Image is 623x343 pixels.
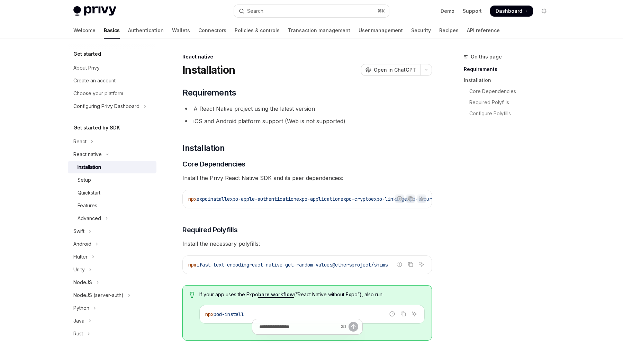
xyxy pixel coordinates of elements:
[235,22,280,39] a: Policies & controls
[68,100,156,112] button: Toggle Configuring Privy Dashboard section
[73,124,120,132] h5: Get started by SDK
[399,309,408,318] button: Copy the contents from the code block
[68,238,156,250] button: Toggle Android section
[464,64,555,75] a: Requirements
[73,64,100,72] div: About Privy
[73,227,84,235] div: Swift
[68,161,156,173] a: Installation
[296,196,341,202] span: expo-application
[490,6,533,17] a: Dashboard
[128,22,164,39] a: Authentication
[68,148,156,161] button: Toggle React native section
[68,199,156,212] a: Features
[406,260,415,269] button: Copy the contents from the code block
[463,8,482,15] a: Support
[406,194,415,203] button: Copy the contents from the code block
[199,291,425,298] span: If your app uses the Expo (“React Native without Expo”), also run:
[341,196,371,202] span: expo-crypto
[234,5,389,17] button: Open search
[288,22,350,39] a: Transaction management
[188,262,197,268] span: npm
[73,6,116,16] img: light logo
[361,64,420,76] button: Open in ChatGPT
[73,291,124,299] div: NodeJS (server-auth)
[68,174,156,186] a: Setup
[208,196,227,202] span: install
[258,291,294,298] a: bare workflow
[73,240,91,248] div: Android
[68,225,156,237] button: Toggle Swift section
[464,108,555,119] a: Configure Polyfills
[73,137,87,146] div: React
[68,263,156,276] button: Toggle Unity section
[214,311,244,317] span: pod-install
[73,150,102,159] div: React native
[332,262,388,268] span: @ethersproject/shims
[467,22,500,39] a: API reference
[404,196,451,202] span: expo-secure-store
[197,196,208,202] span: expo
[197,262,199,268] span: i
[182,225,237,235] span: Required Polyfills
[205,311,214,317] span: npx
[371,196,404,202] span: expo-linking
[104,22,120,39] a: Basics
[378,8,385,14] span: ⌘ K
[78,163,101,171] div: Installation
[417,260,426,269] button: Ask AI
[68,74,156,87] a: Create an account
[182,116,432,126] li: iOS and Android platform support (Web is not supported)
[464,97,555,108] a: Required Polyfills
[73,317,84,325] div: Java
[395,194,404,203] button: Report incorrect code
[73,89,123,98] div: Choose your platform
[471,53,502,61] span: On this page
[73,50,101,58] h5: Get started
[182,104,432,114] li: A React Native project using the latest version
[78,189,100,197] div: Quickstart
[73,330,83,338] div: Rust
[464,86,555,97] a: Core Dependencies
[359,22,403,39] a: User management
[68,289,156,301] button: Toggle NodeJS (server-auth) section
[198,22,226,39] a: Connectors
[73,304,89,312] div: Python
[539,6,550,17] button: Toggle dark mode
[199,262,249,268] span: fast-text-encoding
[182,143,225,154] span: Installation
[182,159,245,169] span: Core Dependencies
[68,187,156,199] a: Quickstart
[68,135,156,148] button: Toggle React section
[73,102,139,110] div: Configuring Privy Dashboard
[68,315,156,327] button: Toggle Java section
[78,201,97,210] div: Features
[68,212,156,225] button: Toggle Advanced section
[188,196,197,202] span: npx
[247,7,267,15] div: Search...
[388,309,397,318] button: Report incorrect code
[259,319,338,334] input: Ask a question...
[374,66,416,73] span: Open in ChatGPT
[182,87,236,98] span: Requirements
[227,196,296,202] span: expo-apple-authentication
[73,22,96,39] a: Welcome
[68,302,156,314] button: Toggle Python section
[496,8,522,15] span: Dashboard
[441,8,454,15] a: Demo
[417,194,426,203] button: Ask AI
[73,253,88,261] div: Flutter
[182,239,432,249] span: Install the necessary polyfills:
[190,292,195,298] svg: Tip
[349,322,358,332] button: Send message
[68,327,156,340] button: Toggle Rust section
[68,251,156,263] button: Toggle Flutter section
[68,276,156,289] button: Toggle NodeJS section
[410,309,419,318] button: Ask AI
[411,22,431,39] a: Security
[68,62,156,74] a: About Privy
[439,22,459,39] a: Recipes
[73,265,85,274] div: Unity
[182,53,432,60] div: React native
[78,214,101,223] div: Advanced
[395,260,404,269] button: Report incorrect code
